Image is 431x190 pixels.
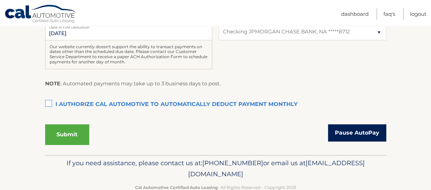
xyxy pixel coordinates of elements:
input: Payment Date [45,23,212,40]
p: : Automated payments may take up to 3 business days to post. [45,79,220,88]
strong: Cal Automotive Certified Auto Leasing [135,185,218,190]
p: If you need assistance, please contact us at: or email us at [50,158,382,180]
a: Pause AutoPay [328,124,386,141]
span: [PHONE_NUMBER] [202,159,263,167]
a: Cal Automotive [4,4,77,24]
div: Our website currently doesn't support the ability to transact payments on dates other than the sc... [45,40,212,69]
strong: NOTE [45,80,60,87]
span: [EMAIL_ADDRESS][DOMAIN_NAME] [188,159,365,178]
button: Submit [45,124,89,145]
a: Dashboard [341,8,369,20]
a: Logout [410,8,427,20]
a: FAQ's [383,8,395,20]
label: I authorize cal automotive to automatically deduct payment monthly [45,98,386,112]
